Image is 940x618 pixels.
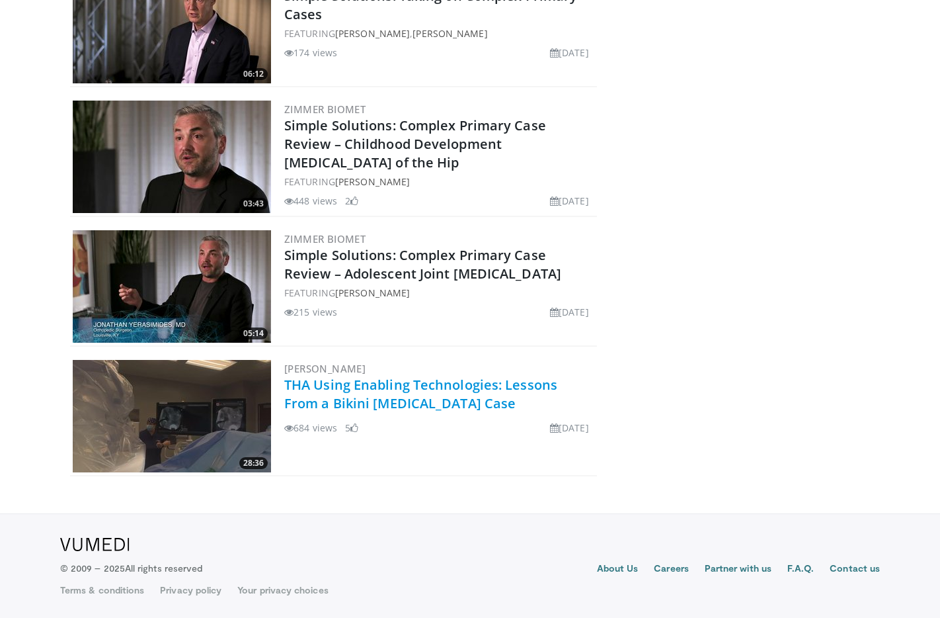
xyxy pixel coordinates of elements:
img: 6f3f44d2-eca9-4ee1-b4bd-e1909878d1a6.300x170_q85_crop-smart_upscale.jpg [73,360,271,472]
a: Terms & conditions [60,584,144,597]
li: [DATE] [550,305,589,319]
li: [DATE] [550,46,589,60]
a: [PERSON_NAME] [335,175,410,188]
a: 03:43 [73,101,271,213]
a: F.A.Q. [787,562,814,578]
a: Privacy policy [160,584,221,597]
a: Zimmer Biomet [284,103,366,116]
a: THA Using Enabling Technologies: Lessons From a Bikini [MEDICAL_DATA] Case [284,376,557,412]
li: [DATE] [550,194,589,208]
a: Simple Solutions: Complex Primary Case Review – Childhood Development [MEDICAL_DATA] of the Hip [284,116,546,171]
a: 05:14 [73,230,271,343]
a: [PERSON_NAME] [284,362,366,375]
img: 765a86c7-4c22-4f1b-a6e5-ee468b91c332.300x170_q85_crop-smart_upscale.jpg [73,101,271,213]
a: Careers [654,562,689,578]
a: Zimmer Biomet [284,232,366,245]
span: 05:14 [239,328,268,339]
li: 5 [345,421,358,435]
li: 2 [345,194,358,208]
a: Partner with us [705,562,771,578]
li: 684 views [284,421,337,435]
span: All rights reserved [125,562,202,574]
div: FEATURING , [284,26,594,40]
span: 06:12 [239,68,268,80]
div: FEATURING [284,175,594,189]
a: [PERSON_NAME] [335,287,410,299]
img: 10aae25b-d3b6-4b23-a785-96a9c338fad2.300x170_q85_crop-smart_upscale.jpg [73,230,271,343]
p: © 2009 – 2025 [60,562,202,575]
li: 448 views [284,194,337,208]
li: 215 views [284,305,337,319]
span: 28:36 [239,457,268,469]
a: Contact us [830,562,880,578]
li: 174 views [284,46,337,60]
a: Simple Solutions: Complex Primary Case Review – Adolescent Joint [MEDICAL_DATA] [284,246,561,283]
a: [PERSON_NAME] [335,27,410,40]
a: About Us [597,562,639,578]
div: FEATURING [284,286,594,300]
span: 03:43 [239,198,268,210]
a: [PERSON_NAME] [412,27,487,40]
a: 28:36 [73,360,271,472]
img: VuMedi Logo [60,538,130,551]
li: [DATE] [550,421,589,435]
a: Your privacy choices [237,584,328,597]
